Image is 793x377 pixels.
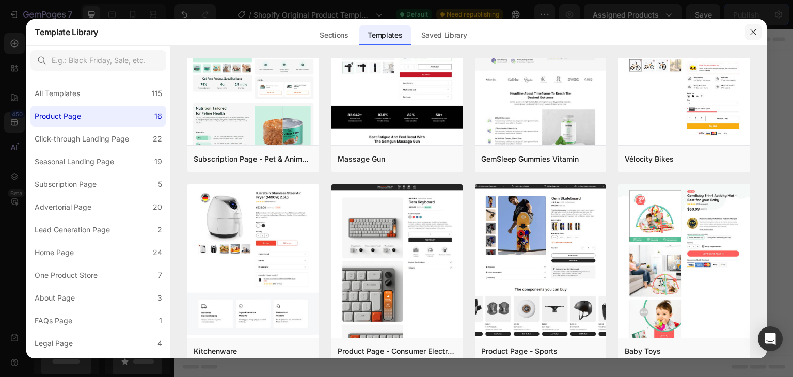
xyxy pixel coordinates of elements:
div: 22 [153,133,162,145]
div: Lead Generation Page [35,224,110,236]
div: Home Page [35,246,74,259]
div: Start with Generating from URL or image [241,256,379,264]
div: FAQs Page [35,315,72,327]
div: Baby Toys [625,345,661,357]
div: 20 [153,201,162,213]
div: 1 [159,315,162,327]
div: About Page [35,292,75,304]
div: All Templates [35,87,80,100]
div: 115 [152,87,162,100]
div: Product Page - Sports [481,345,558,357]
div: 2 [157,224,162,236]
div: Click-through Landing Page [35,133,129,145]
div: 16 [154,110,162,122]
button: Add sections [235,198,306,218]
h2: Template Library [35,19,98,45]
div: Massage Gun [338,153,385,165]
div: Subscription Page - Pet & Animals - Gem Cat Food - Style 4 [194,153,312,165]
div: Open Intercom Messenger [758,326,783,351]
div: Saved Library [413,25,475,45]
div: Kitchenware [194,345,237,357]
div: GemSleep Gummies Vitamin [481,153,579,165]
div: Start with Sections from sidebar [247,177,372,190]
div: 3 [157,292,162,304]
button: Add elements [312,198,385,218]
div: 5 [158,178,162,191]
div: Subscription Page [35,178,97,191]
div: 4 [157,337,162,350]
div: Vélocity Bikes [625,153,674,165]
input: E.g.: Black Friday, Sale, etc. [30,50,166,71]
div: One Product Store [35,269,98,281]
div: Seasonal Landing Page [35,155,114,168]
div: 7 [158,269,162,281]
div: 24 [153,246,162,259]
div: Legal Page [35,337,73,350]
div: Templates [359,25,410,45]
div: Sections [311,25,356,45]
div: 19 [154,155,162,168]
div: Advertorial Page [35,201,91,213]
div: Product Page [35,110,81,122]
div: Product Page - Consumer Electronics - Keyboard [338,345,456,357]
